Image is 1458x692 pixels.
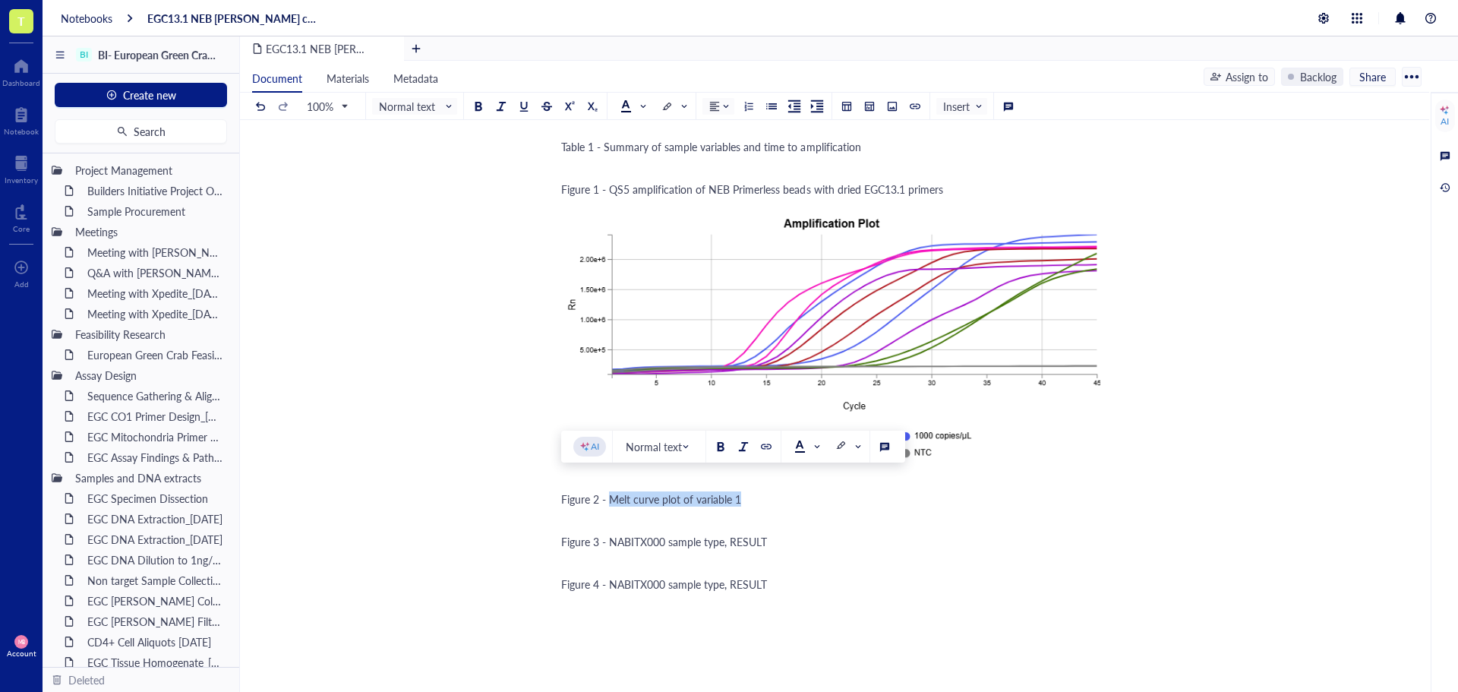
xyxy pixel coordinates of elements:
[147,11,319,25] a: EGC13.1 NEB [PERSON_NAME] cartridge test_[DATE]
[561,491,741,507] span: Figure 2 - Melt curve plot of variable 1
[80,508,230,529] div: EGC DNA Extraction_[DATE]
[1300,68,1336,85] div: Backlog
[14,280,29,289] div: Add
[80,385,230,406] div: Sequence Gathering & Alignment
[80,529,230,550] div: EGC DNA Extraction_[DATE]
[80,570,230,591] div: Non target Sample Collection, Dissection & DNA extraction
[55,119,227,144] button: Search
[80,406,230,427] div: EGC CO1 Primer Design_[DATE]
[68,221,230,242] div: Meetings
[1349,68,1396,86] button: Share
[80,447,230,468] div: EGC Assay Findings & Pathways_[DATE]
[68,671,105,688] div: Deleted
[80,488,230,509] div: EGC Specimen Dissection
[561,577,767,592] span: Figure 4 - NABITX000 sample type, RESULT
[13,200,30,233] a: Core
[80,303,230,324] div: Meeting with Xpedite_[DATE]
[80,426,230,447] div: EGC Mitochondria Primer Design_[DATE]
[80,262,230,283] div: Q&A with [PERSON_NAME] [DATE]
[80,631,230,653] div: CD4+ Cell Aliquots [DATE]
[252,71,302,86] span: Document
[626,440,696,453] span: Normal text
[80,283,230,304] div: Meeting with Xpedite_[DATE]
[561,212,1102,471] img: genemod-experiment-image
[17,11,25,30] span: T
[2,78,40,87] div: Dashboard
[80,590,230,611] div: EGC [PERSON_NAME] Collection
[379,100,453,113] span: Normal text
[68,324,230,345] div: Feasibility Research
[307,100,347,113] span: 100%
[68,160,230,181] div: Project Management
[561,139,861,154] span: Table 1 - Summary of sample variables and time to amplification
[561,182,943,197] span: Figure 1 - QS5 amplification of NEB Primerless beads with dried EGC13.1 primers
[61,11,112,25] a: Notebooks
[17,639,24,645] span: MB
[4,103,39,136] a: Notebook
[1226,68,1268,85] div: Assign to
[5,151,38,185] a: Inventory
[327,71,369,86] span: Materials
[123,89,176,101] span: Create new
[7,649,36,658] div: Account
[80,201,230,222] div: Sample Procurement
[13,224,30,233] div: Core
[80,611,230,632] div: EGC [PERSON_NAME] Filter Extraction [PERSON_NAME] Bay [DATE]
[4,127,39,136] div: Notebook
[393,71,438,86] span: Metadata
[55,83,227,107] button: Create new
[80,652,230,673] div: EGC Tissue Homogenate_[DATE]
[134,125,166,137] span: Search
[561,534,767,549] span: Figure 3 - NABITX000 sample type, RESULT
[80,180,230,201] div: Builders Initiative Project Outline
[1441,115,1449,128] div: AI
[591,441,599,453] div: AI
[80,49,88,60] div: BI
[68,467,230,488] div: Samples and DNA extracts
[80,242,230,263] div: Meeting with [PERSON_NAME][GEOGRAPHIC_DATA] [DATE]
[2,54,40,87] a: Dashboard
[1359,70,1386,84] span: Share
[80,344,230,365] div: European Green Crab Feasibility Research
[5,175,38,185] div: Inventory
[943,100,983,113] span: Insert
[98,47,301,62] span: BI- European Green Crab [PERSON_NAME]
[68,365,230,386] div: Assay Design
[80,549,230,570] div: EGC DNA Dilution to 1ng/ul_[DATE]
